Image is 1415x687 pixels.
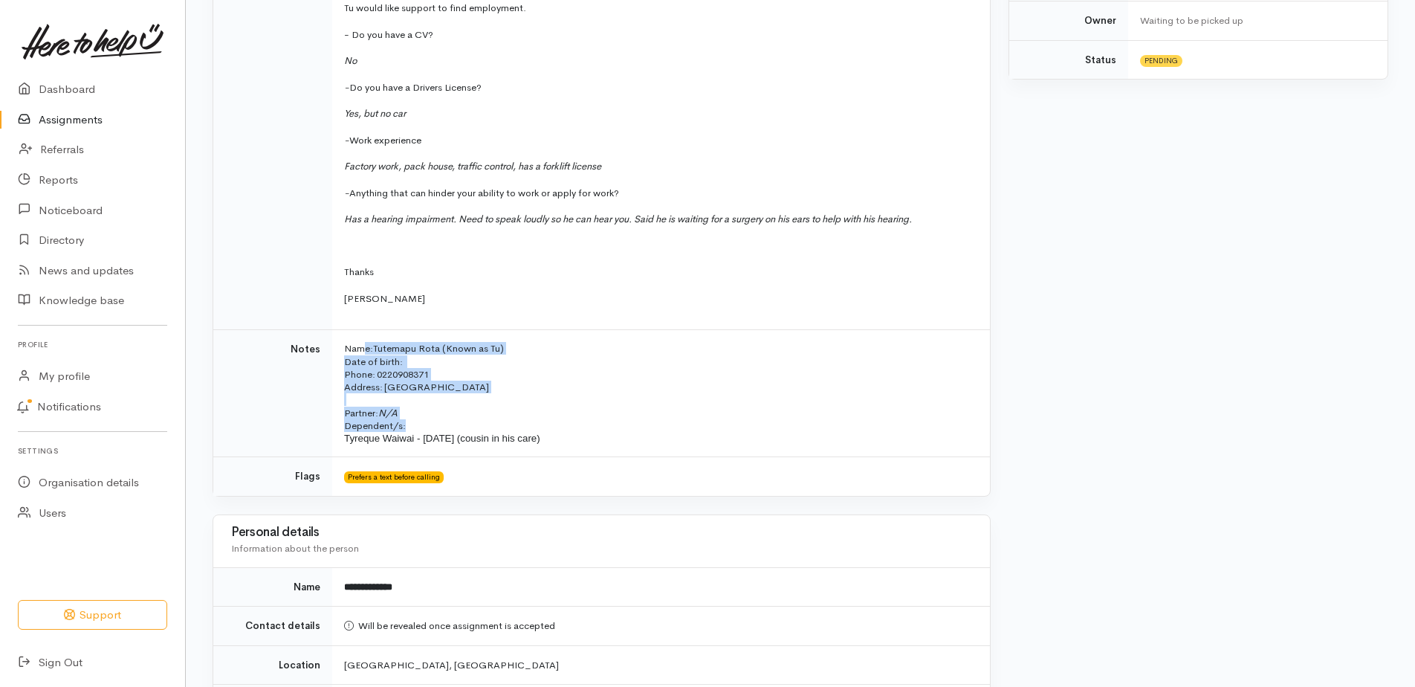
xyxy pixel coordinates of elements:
p: Work experience [344,133,972,148]
span: Date of birth: [344,355,403,368]
button: Support [18,600,167,630]
h3: Personal details [231,526,972,540]
td: Notes [213,330,332,457]
i: Yes, but no car [344,107,406,120]
h6: Settings [18,441,167,461]
p: Tu would like support to find employment. [344,1,972,16]
td: [GEOGRAPHIC_DATA], [GEOGRAPHIC_DATA] [332,645,990,685]
p: Thanks [344,265,972,280]
i: - [344,134,349,146]
p: Do you have a Drivers License? [344,80,972,95]
span: Information about the person [231,542,359,555]
span: Prefers a text before calling [344,471,444,483]
i: - [344,81,349,94]
p: - Do you have a CV? [344,28,972,42]
i: Factory work, pack house, traffic control, has a forklift license [344,160,601,172]
i: Has a hearing impairment. Need to speak loudly so he can hear you. Said he is waiting for a surge... [344,213,912,225]
span: Dependent/s: [344,419,406,432]
td: Location [213,645,332,685]
p: Anything that can hinder your ability to work or apply for work? [344,186,972,201]
p: [GEOGRAPHIC_DATA] [344,381,972,393]
span: Pending [1140,55,1182,67]
span: Phone: [344,368,375,381]
i: - [344,187,349,199]
span: Tyreque Waiwai - [DATE] (cousin in his care) [344,433,540,444]
i: No [344,54,357,67]
span: Address: [344,381,383,393]
p: [PERSON_NAME] [344,291,972,306]
td: Name [213,567,332,607]
td: Owner [1009,1,1128,41]
span: Name: [344,342,373,355]
td: Status [1009,40,1128,79]
p: Tutemapu Rota (Known as Tu) 0220908371 [344,342,972,381]
span: Partner: [344,407,398,419]
div: Waiting to be picked up [1140,13,1370,28]
td: Will be revealed once assignment is accepted [332,607,990,646]
h6: Profile [18,335,167,355]
td: Contact details [213,607,332,646]
td: Flags [213,457,332,496]
i: N/A [378,407,398,419]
